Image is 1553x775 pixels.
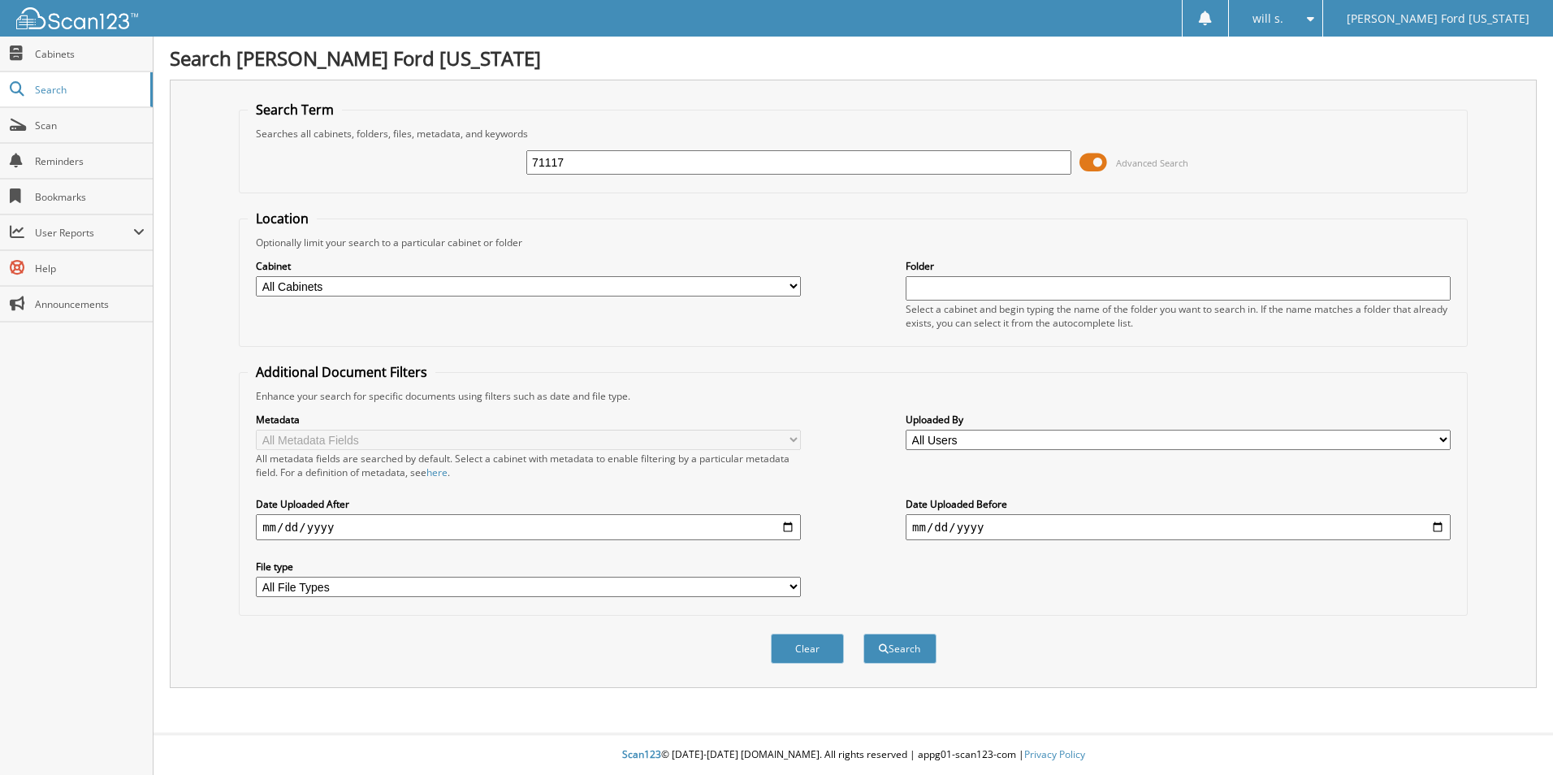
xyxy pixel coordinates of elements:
[35,226,133,240] span: User Reports
[256,497,801,511] label: Date Uploaded After
[256,514,801,540] input: start
[248,363,435,381] legend: Additional Document Filters
[256,560,801,574] label: File type
[906,259,1451,273] label: Folder
[35,47,145,61] span: Cabinets
[35,119,145,132] span: Scan
[906,302,1451,330] div: Select a cabinet and begin typing the name of the folder you want to search in. If the name match...
[154,735,1553,775] div: © [DATE]-[DATE] [DOMAIN_NAME]. All rights reserved | appg01-scan123-com |
[248,101,342,119] legend: Search Term
[256,259,801,273] label: Cabinet
[863,634,937,664] button: Search
[35,297,145,311] span: Announcements
[35,154,145,168] span: Reminders
[426,465,448,479] a: here
[1252,14,1283,24] span: will s.
[256,452,801,479] div: All metadata fields are searched by default. Select a cabinet with metadata to enable filtering b...
[622,747,661,761] span: Scan123
[1024,747,1085,761] a: Privacy Policy
[35,190,145,204] span: Bookmarks
[1472,697,1553,775] iframe: Chat Widget
[248,210,317,227] legend: Location
[35,83,142,97] span: Search
[248,236,1459,249] div: Optionally limit your search to a particular cabinet or folder
[256,413,801,426] label: Metadata
[771,634,844,664] button: Clear
[906,497,1451,511] label: Date Uploaded Before
[35,262,145,275] span: Help
[170,45,1537,71] h1: Search [PERSON_NAME] Ford [US_STATE]
[248,127,1459,141] div: Searches all cabinets, folders, files, metadata, and keywords
[1116,157,1188,169] span: Advanced Search
[248,389,1459,403] div: Enhance your search for specific documents using filters such as date and file type.
[1347,14,1529,24] span: [PERSON_NAME] Ford [US_STATE]
[906,514,1451,540] input: end
[16,7,138,29] img: scan123-logo-white.svg
[906,413,1451,426] label: Uploaded By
